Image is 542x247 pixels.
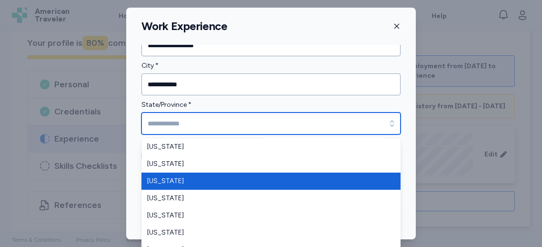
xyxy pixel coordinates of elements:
[147,211,383,220] span: [US_STATE]
[147,159,383,169] span: [US_STATE]
[147,194,383,203] span: [US_STATE]
[147,228,383,237] span: [US_STATE]
[147,176,383,186] span: [US_STATE]
[147,142,383,152] span: [US_STATE]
